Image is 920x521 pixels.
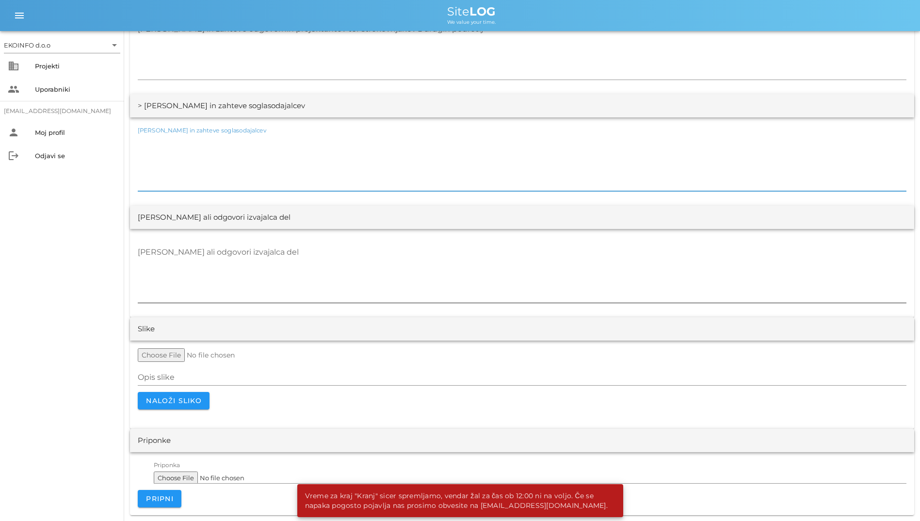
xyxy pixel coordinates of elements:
[138,212,291,223] div: [PERSON_NAME] ali odgovori izvajalca del
[35,62,116,70] div: Projekti
[297,484,619,517] div: Vreme za kraj "Kranj" sicer spremljamo, vendar žal za čas ob 12:00 ni na voljo. Če se napaka pogo...
[8,83,19,95] i: people
[14,10,25,21] i: menu
[120,470,167,481] i: file
[138,324,155,335] div: Slike
[469,4,496,18] b: LOG
[35,129,116,136] div: Moj profil
[138,100,305,112] div: > [PERSON_NAME] in zahteve soglasodajalcev
[4,37,120,53] div: EKOINFO d.o.o
[447,19,496,25] span: We value your time.
[4,41,50,49] div: EKOINFO d.o.o
[145,396,202,405] span: Naloži sliko
[154,462,180,469] label: Priponka
[872,474,920,521] iframe: Chat Widget
[138,435,171,446] div: Priponke
[35,85,116,93] div: Uporabniki
[138,127,267,134] label: [PERSON_NAME] in zahteve soglasodajalcev
[872,474,920,521] div: Pripomoček za klepet
[109,39,120,51] i: arrow_drop_down
[145,494,174,503] span: Pripni
[8,150,19,162] i: logout
[447,4,496,18] span: Site
[138,392,210,409] button: Naloži sliko
[35,152,116,160] div: Odjavi se
[8,127,19,138] i: person
[8,60,19,72] i: business
[138,490,181,507] button: Pripni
